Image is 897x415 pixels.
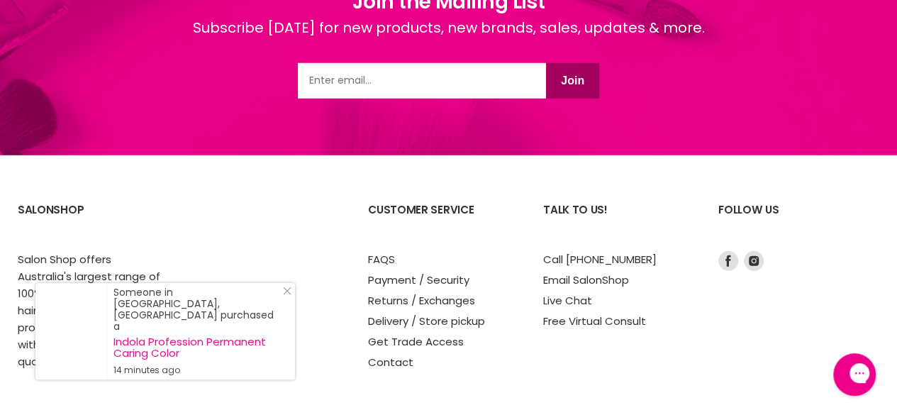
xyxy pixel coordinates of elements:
[368,355,413,370] a: Contact
[368,192,515,251] h2: Customer Service
[113,336,281,359] a: Indola Profession Permanent Caring Color
[718,192,879,251] h2: Follow us
[543,293,592,308] a: Live Chat
[368,334,464,349] a: Get Trade Access
[18,192,165,251] h2: SalonShop
[546,63,599,99] button: Join
[18,251,165,370] p: Salon Shop offers Australia's largest range of 100% genuine, professional hair, beauty & salon pr...
[368,314,485,328] a: Delivery / Store pickup
[35,283,106,380] a: Visit product page
[368,272,469,287] a: Payment / Security
[193,17,705,63] div: Subscribe [DATE] for new products, new brands, sales, updates & more.
[826,348,883,401] iframe: Gorgias live chat messenger
[298,63,546,99] input: Email
[283,287,291,295] svg: Close Icon
[543,192,690,251] h2: Talk to us!
[113,365,281,376] small: 14 minutes ago
[368,252,395,267] a: FAQS
[368,293,475,308] a: Returns / Exchanges
[543,314,646,328] a: Free Virtual Consult
[543,272,629,287] a: Email SalonShop
[543,252,657,267] a: Call [PHONE_NUMBER]
[277,287,291,301] a: Close Notification
[113,287,281,376] div: Someone in [GEOGRAPHIC_DATA], [GEOGRAPHIC_DATA] purchased a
